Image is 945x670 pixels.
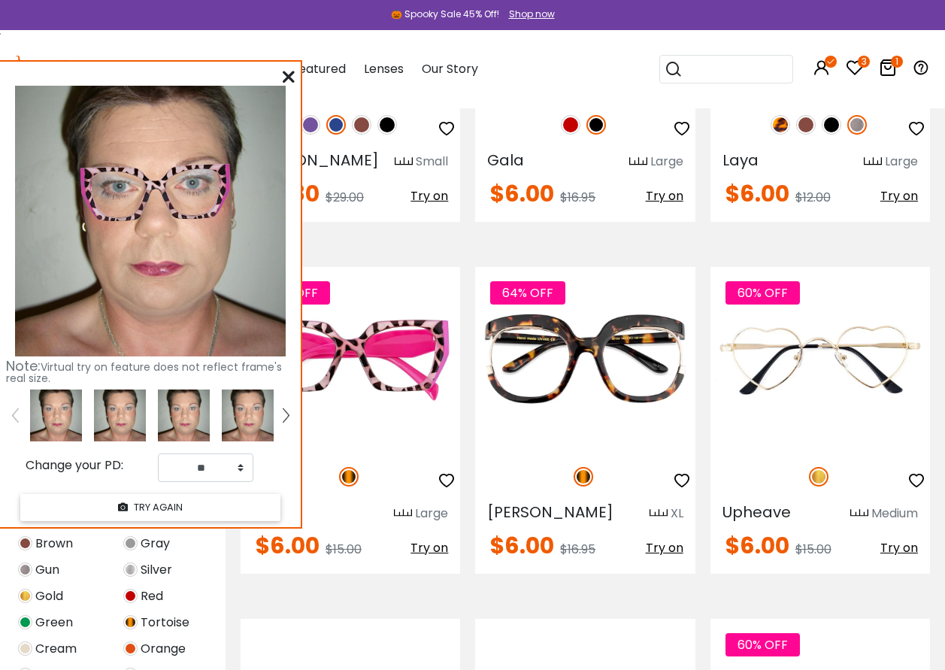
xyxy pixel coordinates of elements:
[410,535,448,562] button: Try on
[35,614,73,632] span: Green
[415,505,448,523] div: Large
[650,153,683,171] div: Large
[646,539,683,556] span: Try on
[561,115,580,135] img: Red
[725,633,800,656] span: 60% OFF
[795,541,831,558] span: $15.00
[123,589,138,603] img: Red
[35,561,59,579] span: Gun
[141,640,186,658] span: Orange
[560,541,595,558] span: $16.95
[846,62,864,79] a: 3
[15,86,286,356] img: 249233.png
[35,640,77,658] span: Cream
[123,641,138,656] img: Orange
[490,177,554,210] span: $6.00
[410,539,448,556] span: Try on
[141,587,163,605] span: Red
[586,115,606,135] img: Black
[880,187,918,205] span: Try on
[364,60,404,77] span: Lenses
[35,535,73,553] span: Brown
[880,535,918,562] button: Try on
[487,502,613,523] span: [PERSON_NAME]
[822,115,841,135] img: Black
[650,508,668,520] img: size ruler
[809,467,828,487] img: Gold
[256,529,320,562] span: $6.00
[509,8,555,21] div: Shop now
[394,508,412,520] img: size ruler
[326,541,362,558] span: $15.00
[292,60,346,77] span: Featured
[301,115,320,135] img: Purple
[20,494,280,520] button: TRY AGAIN
[722,502,791,523] span: Upheave
[326,189,364,206] span: $29.00
[12,408,18,422] img: left.png
[629,156,647,168] img: size ruler
[18,615,32,629] img: Green
[377,115,397,135] img: Black
[123,615,138,629] img: Tortoise
[339,467,359,487] img: Tortoise
[15,56,104,83] img: abbeglasses.com
[72,149,238,234] img: original.png
[646,535,683,562] button: Try on
[18,589,32,603] img: Gold
[771,115,790,135] img: Leopard
[6,356,41,375] span: Note:
[722,150,759,171] span: Laya
[725,281,800,305] span: 60% OFF
[352,115,371,135] img: Brown
[880,183,918,210] button: Try on
[710,267,930,450] img: Gold Upheave - Metal ,Adjust Nose Pads
[879,62,897,79] a: 1
[158,390,210,441] img: 249233.png
[574,467,593,487] img: Tortoise
[422,60,478,77] span: Our Story
[241,267,460,450] img: Tortoise Zenith - Plastic ,Universal Bridge Fit
[847,115,867,135] img: Gun
[671,505,683,523] div: XL
[646,187,683,205] span: Try on
[796,115,816,135] img: Brown
[6,359,282,386] span: Virtual try on feature does not reflect frame's real size.
[795,189,831,206] span: $12.00
[885,153,918,171] div: Large
[891,56,903,68] i: 1
[18,562,32,577] img: Gun
[725,529,789,562] span: $6.00
[490,529,554,562] span: $6.00
[560,189,595,206] span: $16.95
[501,8,555,20] a: Shop now
[490,281,565,305] span: 64% OFF
[253,150,379,171] span: [PERSON_NAME]
[123,562,138,577] img: Silver
[326,115,346,135] img: Blue
[395,156,413,168] img: size ruler
[283,408,289,422] img: right.png
[858,56,870,68] i: 3
[475,267,695,450] a: Tortoise Johnson - Plastic ,Universal Bridge Fit
[487,150,524,171] span: Gala
[18,536,32,550] img: Brown
[864,156,882,168] img: size ruler
[94,390,146,441] img: 249233.png
[141,535,170,553] span: Gray
[880,539,918,556] span: Try on
[35,587,63,605] span: Gold
[725,177,789,210] span: $6.00
[871,505,918,523] div: Medium
[416,153,448,171] div: Small
[18,641,32,656] img: Cream
[646,183,683,210] button: Try on
[850,508,868,520] img: size ruler
[410,187,448,205] span: Try on
[141,614,189,632] span: Tortoise
[410,183,448,210] button: Try on
[123,536,138,550] img: Gray
[141,561,172,579] span: Silver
